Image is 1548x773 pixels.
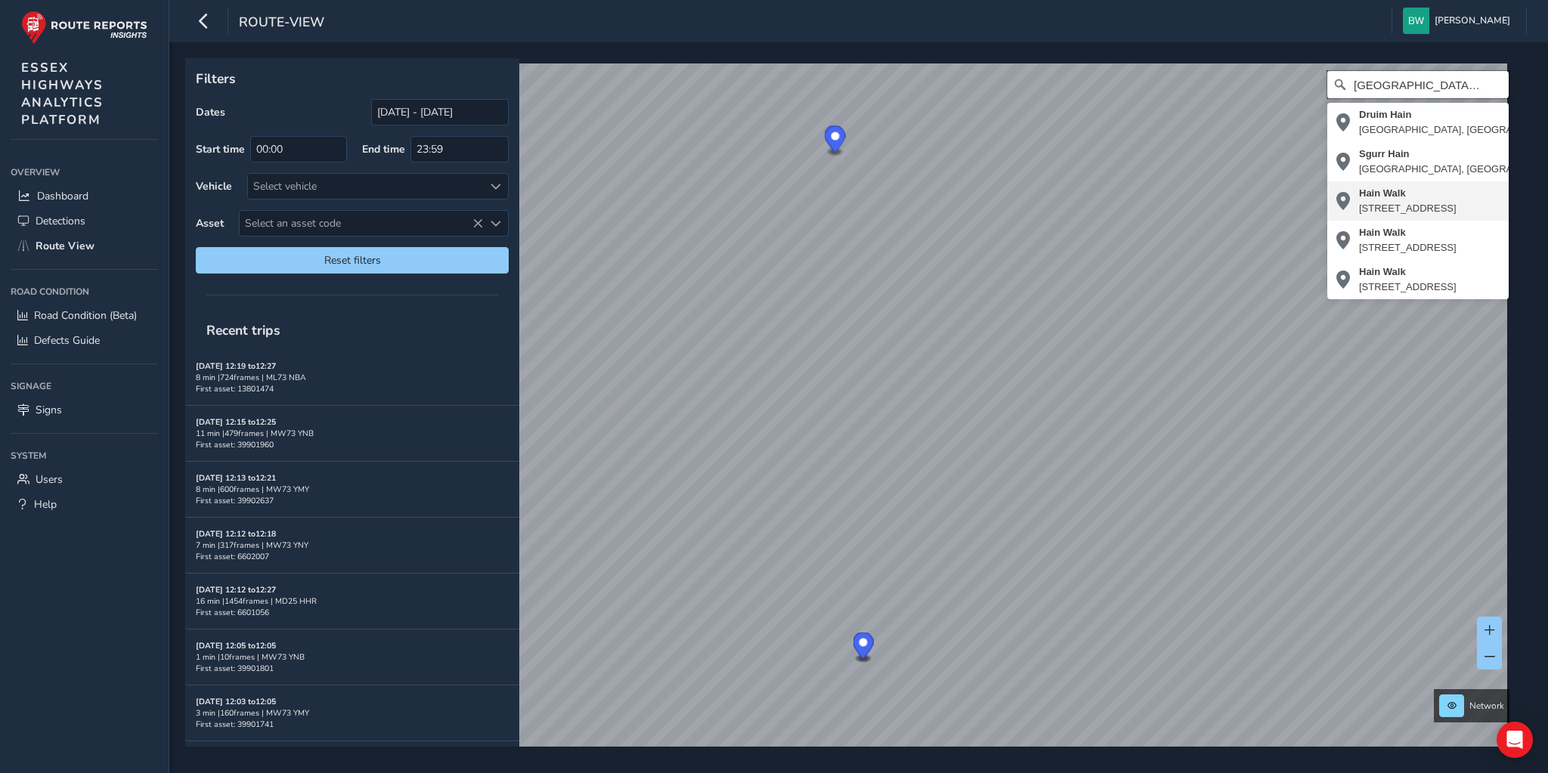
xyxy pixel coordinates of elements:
span: Network [1469,700,1504,712]
span: First asset: 6602007 [196,551,269,562]
span: First asset: 39901801 [196,663,274,674]
div: System [11,444,158,467]
div: Hain Walk [1359,186,1457,201]
strong: [DATE] 12:05 to 12:05 [196,640,276,651]
span: [PERSON_NAME] [1435,8,1510,34]
span: route-view [239,13,324,34]
span: First asset: 39902637 [196,495,274,506]
span: Route View [36,239,94,253]
strong: [DATE] 12:19 to 12:27 [196,360,276,372]
span: Road Condition (Beta) [34,308,137,323]
a: Route View [11,233,158,258]
strong: [DATE] 12:12 to 12:27 [196,584,276,595]
span: Detections [36,214,85,228]
label: Start time [196,142,245,156]
div: Road Condition [11,280,158,303]
strong: [DATE] 12:13 to 12:21 [196,472,276,484]
div: 8 min | 724 frames | ML73 NBA [196,372,509,383]
a: Users [11,467,158,492]
div: Overview [11,161,158,184]
span: First asset: 6601056 [196,607,269,618]
div: 16 min | 1454 frames | MD25 HHR [196,595,509,607]
div: Select an asset code [483,211,508,236]
span: Recent trips [196,311,291,350]
span: First asset: 39901960 [196,439,274,450]
span: Reset filters [207,253,497,267]
div: Hain Walk [1359,225,1457,240]
div: 7 min | 317 frames | MW73 YNY [196,540,509,551]
div: 11 min | 479 frames | MW73 YNB [196,428,509,439]
strong: [DATE] 12:15 to 12:25 [196,416,276,428]
div: Map marker [825,126,846,157]
label: Dates [196,105,225,119]
a: Defects Guide [11,328,158,353]
div: Signage [11,375,158,397]
span: First asset: 13801474 [196,383,274,394]
a: Road Condition (Beta) [11,303,158,328]
label: Vehicle [196,179,232,193]
div: 8 min | 600 frames | MW73 YMY [196,484,509,495]
span: Defects Guide [34,333,100,348]
strong: [DATE] 12:03 to 12:05 [196,696,276,707]
span: Dashboard [37,189,88,203]
img: rr logo [21,11,147,45]
input: Search [1327,71,1509,98]
div: Open Intercom Messenger [1497,722,1533,758]
button: [PERSON_NAME] [1403,8,1515,34]
div: 1 min | 10 frames | MW73 YNB [196,651,509,663]
div: Map marker [853,632,874,663]
div: [STREET_ADDRESS] [1359,201,1457,216]
strong: [DATE] 12:12 to 12:18 [196,528,276,540]
canvas: Map [190,63,1507,764]
div: 3 min | 160 frames | MW73 YMY [196,707,509,719]
label: End time [362,142,405,156]
div: Map marker [825,125,845,156]
div: Hain Walk [1359,264,1457,280]
img: diamond-layout [1403,8,1429,34]
div: [STREET_ADDRESS] [1359,280,1457,295]
div: [STREET_ADDRESS] [1359,240,1457,255]
a: Detections [11,209,158,233]
div: Select vehicle [248,174,483,199]
span: Select an asset code [240,211,483,236]
span: First asset: 39901741 [196,719,274,730]
label: Asset [196,216,224,230]
span: ESSEX HIGHWAYS ANALYTICS PLATFORM [21,59,104,128]
p: Filters [196,69,509,88]
button: Reset filters [196,247,509,274]
a: Help [11,492,158,517]
span: Users [36,472,63,487]
span: Signs [36,403,62,417]
span: Help [34,497,57,512]
a: Dashboard [11,184,158,209]
a: Signs [11,397,158,422]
